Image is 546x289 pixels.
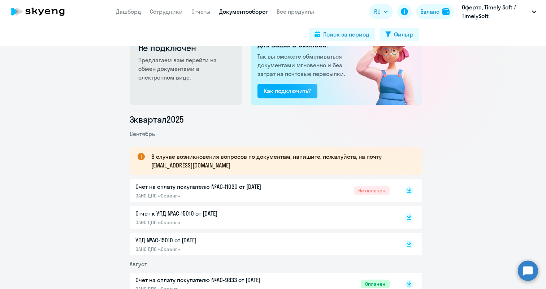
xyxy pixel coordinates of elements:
a: Отчет к УПД №AC-15010 от [DATE]ОАНО ДПО «Скаенг» [135,209,390,226]
div: Поиск за период [323,30,369,39]
li: 3 квартал 2025 [130,114,422,125]
p: В случае возникновения вопросов по документам, напишите, пожалуйста, на почту [EMAIL_ADDRESS][DOM... [151,152,409,170]
p: Счет на оплату покупателю №AC-11030 от [DATE] [135,182,287,191]
div: Баланс [420,7,439,16]
a: Счет на оплату покупателю №AC-11030 от [DATE]ОАНО ДПО «Скаенг»Не оплачен [135,182,390,199]
p: Предлагаем вам перейти на обмен документами в электронном виде. [138,56,235,82]
span: Оплачен [361,280,390,288]
img: balance [442,8,450,15]
a: Документооборот [219,8,268,15]
img: not_connected [341,23,422,105]
button: Оферта, Timely Soft / TimelySoft [458,3,540,20]
span: Не оплачен [354,186,390,195]
h2: Не подключен [138,42,235,54]
p: УПД №AC-15010 от [DATE] [135,236,287,245]
button: Балансbalance [416,4,454,19]
span: Август [130,260,147,268]
p: Счет на оплату покупателю №AC-9833 от [DATE] [135,276,287,284]
p: ОАНО ДПО «Скаенг» [135,219,287,226]
p: ОАНО ДПО «Скаенг» [135,246,287,252]
button: Как подключить? [257,84,317,98]
a: Все продукты [277,8,314,15]
button: Фильтр [380,28,419,41]
a: Отчеты [191,8,211,15]
p: Оферта, Timely Soft / TimelySoft [462,3,529,20]
p: Так вы сможете обмениваться документами мгновенно и без затрат на почтовые пересылки. [257,52,347,78]
p: Отчет к УПД №AC-15010 от [DATE] [135,209,287,218]
a: УПД №AC-15010 от [DATE]ОАНО ДПО «Скаенг» [135,236,390,252]
div: Как подключить? [264,86,311,95]
span: RU [374,7,381,16]
button: RU [369,4,393,19]
p: ОАНО ДПО «Скаенг» [135,192,287,199]
span: Сентябрь [130,130,155,137]
a: Сотрудники [150,8,183,15]
div: Фильтр [394,30,413,39]
button: Поиск за период [309,28,375,41]
a: Дашборд [116,8,141,15]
